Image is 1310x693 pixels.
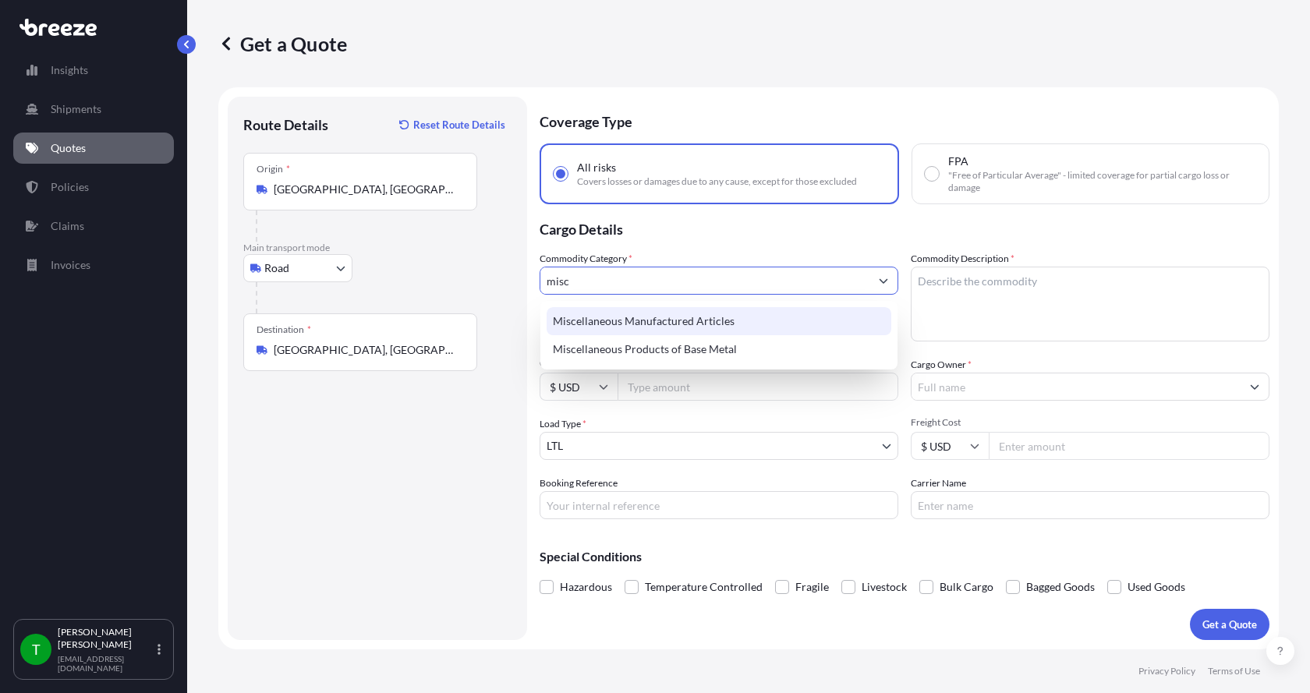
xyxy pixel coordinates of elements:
[58,626,154,651] p: [PERSON_NAME] [PERSON_NAME]
[911,476,966,491] label: Carrier Name
[1128,575,1185,599] span: Used Goods
[948,169,1256,194] span: "Free of Particular Average" - limited coverage for partial cargo loss or damage
[618,373,898,401] input: Type amount
[547,307,891,363] div: Suggestions
[911,491,1269,519] input: Enter name
[862,575,907,599] span: Livestock
[911,357,972,373] label: Cargo Owner
[940,575,993,599] span: Bulk Cargo
[243,115,328,134] p: Route Details
[51,140,86,156] p: Quotes
[51,257,90,273] p: Invoices
[540,204,1269,251] p: Cargo Details
[948,154,968,169] span: FPA
[911,416,1269,429] span: Freight Cost
[51,179,89,195] p: Policies
[577,160,616,175] span: All risks
[58,654,154,673] p: [EMAIL_ADDRESS][DOMAIN_NAME]
[547,438,563,454] span: LTL
[645,575,763,599] span: Temperature Controlled
[989,432,1269,460] input: Enter amount
[51,62,88,78] p: Insights
[540,416,586,432] span: Load Type
[32,642,41,657] span: T
[540,97,1269,143] p: Coverage Type
[274,182,458,197] input: Origin
[912,373,1241,401] input: Full name
[257,324,311,336] div: Destination
[547,335,891,363] div: Miscellaneous Products of Base Metal
[257,163,290,175] div: Origin
[51,218,84,234] p: Claims
[1241,373,1269,401] button: Show suggestions
[560,575,612,599] span: Hazardous
[274,342,458,358] input: Destination
[577,175,857,188] span: Covers losses or damages due to any cause, except for those excluded
[1208,665,1260,677] p: Terms of Use
[540,251,632,267] label: Commodity Category
[540,267,869,295] input: Select a commodity type
[51,101,101,117] p: Shipments
[413,117,505,133] p: Reset Route Details
[547,307,891,335] div: Miscellaneous Manufactured Articles
[243,242,512,254] p: Main transport mode
[540,550,1269,563] p: Special Conditions
[869,267,898,295] button: Show suggestions
[795,575,829,599] span: Fragile
[540,357,898,369] span: Commodity Value
[1026,575,1095,599] span: Bagged Goods
[1202,617,1257,632] p: Get a Quote
[264,260,289,276] span: Road
[911,251,1014,267] label: Commodity Description
[243,254,352,282] button: Select transport
[218,31,347,56] p: Get a Quote
[1138,665,1195,677] p: Privacy Policy
[540,476,618,491] label: Booking Reference
[540,491,898,519] input: Your internal reference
